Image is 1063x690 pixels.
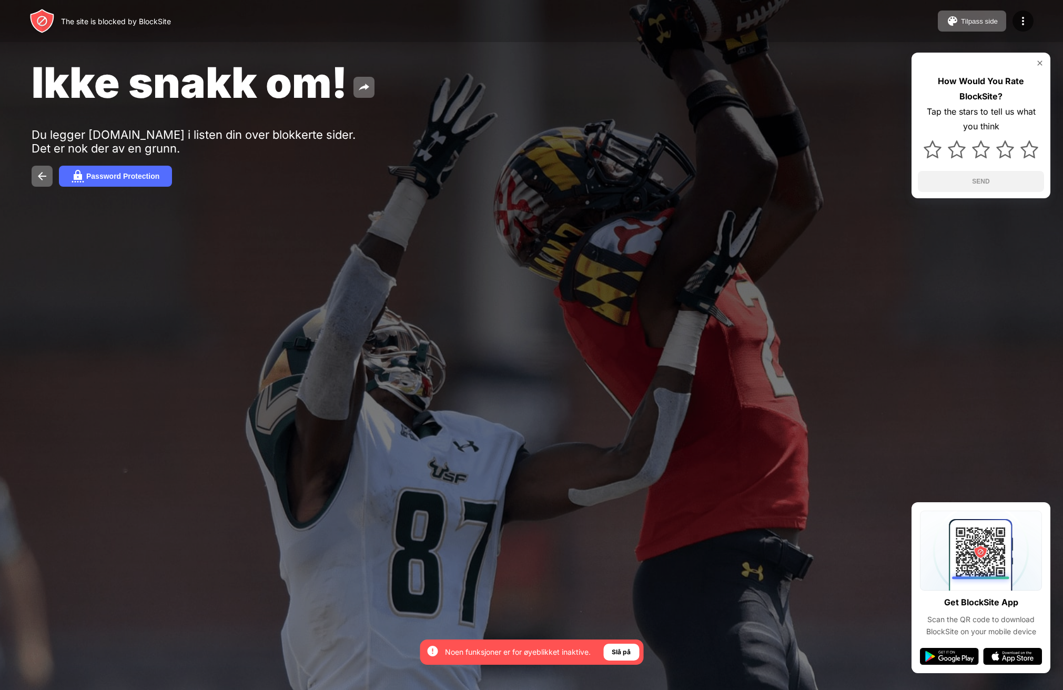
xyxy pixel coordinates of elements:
img: menu-icon.svg [1017,15,1029,27]
img: rate-us-close.svg [1036,59,1044,67]
img: error-circle-white.svg [426,645,439,657]
div: Tilpass side [961,17,998,25]
div: How Would You Rate BlockSite? [918,74,1044,104]
img: star.svg [972,140,990,158]
img: star.svg [924,140,941,158]
img: header-logo.svg [29,8,55,34]
img: pallet.svg [946,15,959,27]
img: qrcode.svg [920,511,1042,591]
div: Password Protection [86,172,159,180]
div: Noen funksjoner er for øyeblikket inaktive. [445,647,591,657]
div: Get BlockSite App [944,595,1018,610]
div: Slå på [612,647,631,657]
div: Du legger [DOMAIN_NAME] i listen din over blokkerte sider. Det er nok der av en grunn. [32,128,357,155]
img: share.svg [358,81,370,94]
div: Tap the stars to tell us what you think [918,104,1044,135]
img: app-store.svg [983,648,1042,665]
img: back.svg [36,170,48,182]
div: Scan the QR code to download BlockSite on your mobile device [920,614,1042,637]
img: password.svg [72,170,84,182]
button: Tilpass side [938,11,1006,32]
img: google-play.svg [920,648,979,665]
img: star.svg [948,140,966,158]
img: star.svg [1020,140,1038,158]
button: SEND [918,171,1044,192]
div: The site is blocked by BlockSite [61,17,171,26]
span: Ikke snakk om! [32,57,347,108]
button: Password Protection [59,166,172,187]
img: star.svg [996,140,1014,158]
